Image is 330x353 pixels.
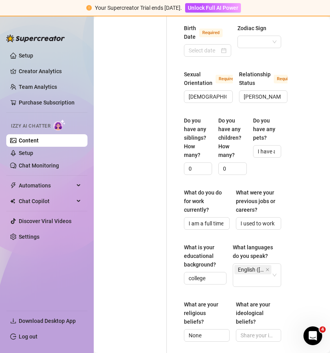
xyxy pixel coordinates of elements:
label: Relationship Status [239,70,288,87]
div: What are your ideological beliefs? [236,300,276,326]
a: Team Analytics [19,84,57,90]
span: download [10,318,16,324]
a: Settings [19,234,39,240]
span: Izzy AI Chatter [11,122,50,130]
span: English (UK) [234,265,272,274]
label: What languages do you speak? [233,243,282,260]
div: Zodiac Sign [237,24,266,32]
input: What are your religious beliefs? [189,331,223,340]
div: What were your previous jobs or careers? [236,188,276,214]
div: What is your educational background? [184,243,221,269]
a: Setup [19,150,33,156]
button: Unlock Full AI Power [185,3,241,13]
label: Sexual Orientation [184,70,233,87]
label: What were your previous jobs or careers? [236,188,282,214]
span: English ([GEOGRAPHIC_DATA]) [238,265,264,274]
a: Log out [19,333,37,340]
input: Relationship Status [244,92,282,101]
div: Relationship Status [239,70,271,87]
div: Birth Date [184,24,196,41]
label: Zodiac Sign [237,24,272,32]
img: AI Chatter [54,119,66,131]
label: What are your ideological beliefs? [236,300,282,326]
div: Sexual Orientation [184,70,212,87]
input: Do you have any siblings? How many? [189,164,206,173]
input: Sexual Orientation [189,92,227,101]
div: What languages do you speak? [233,243,276,260]
input: What are your ideological beliefs? [241,331,275,340]
img: Chat Copilot [10,198,15,204]
input: Do you have any pets? [258,147,275,156]
a: Chat Monitoring [19,162,59,169]
a: Content [19,137,39,144]
div: Do you have any children? How many? [218,116,241,159]
span: Unlock Full AI Power [188,5,238,11]
span: Your Supercreator Trial ends [DATE]. [95,5,182,11]
span: exclamation-circle [86,5,92,11]
span: Automations [19,179,74,192]
input: What is your educational background? [189,274,220,283]
span: Required [199,29,223,37]
span: Required [216,75,239,83]
span: 4 [319,326,326,333]
a: Unlock Full AI Power [185,5,241,11]
div: What are your religious beliefs? [184,300,224,326]
input: What were your previous jobs or careers? [241,219,275,228]
input: What do you do for work currently? [189,219,223,228]
a: Setup [19,52,33,59]
div: Do you have any siblings? How many? [184,116,207,159]
label: Do you have any pets? [253,116,281,142]
span: Required [274,75,297,83]
div: What do you do for work currently? [184,188,224,214]
div: Do you have any pets? [253,116,276,142]
label: What is your educational background? [184,243,227,269]
span: close [266,268,269,272]
label: Do you have any children? How many? [218,116,247,159]
a: Creator Analytics [19,65,81,77]
a: Purchase Subscription [19,96,81,109]
img: logo-BBDzfeDw.svg [6,34,65,42]
span: thunderbolt [10,182,16,189]
iframe: Intercom live chat [303,326,322,345]
input: Birth Date [189,46,219,55]
label: What are your religious beliefs? [184,300,230,326]
label: Birth Date [184,24,231,41]
span: Chat Copilot [19,195,74,207]
label: What do you do for work currently? [184,188,230,214]
label: Do you have any siblings? How many? [184,116,212,159]
a: Discover Viral Videos [19,218,71,224]
input: Do you have any children? How many? [223,164,241,173]
input: What languages do you speak? [234,276,236,285]
span: Download Desktop App [19,318,76,324]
